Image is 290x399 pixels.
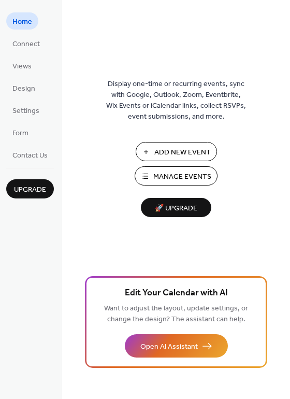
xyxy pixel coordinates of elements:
[12,61,32,72] span: Views
[141,198,211,217] button: 🚀 Upgrade
[106,79,246,122] span: Display one-time or recurring events, sync with Google, Outlook, Zoom, Eventbrite, Wix Events or ...
[12,39,40,50] span: Connect
[6,179,54,198] button: Upgrade
[6,35,46,52] a: Connect
[6,79,41,96] a: Design
[135,166,218,186] button: Manage Events
[12,106,39,117] span: Settings
[6,57,38,74] a: Views
[12,128,28,139] span: Form
[104,302,248,326] span: Want to adjust the layout, update settings, or change the design? The assistant can help.
[154,147,211,158] span: Add New Event
[140,341,198,352] span: Open AI Assistant
[153,172,211,182] span: Manage Events
[6,124,35,141] a: Form
[125,334,228,358] button: Open AI Assistant
[12,17,32,27] span: Home
[6,146,54,163] a: Contact Us
[12,83,35,94] span: Design
[12,150,48,161] span: Contact Us
[6,102,46,119] a: Settings
[147,202,205,216] span: 🚀 Upgrade
[136,142,217,161] button: Add New Event
[6,12,38,30] a: Home
[125,286,228,301] span: Edit Your Calendar with AI
[14,184,46,195] span: Upgrade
